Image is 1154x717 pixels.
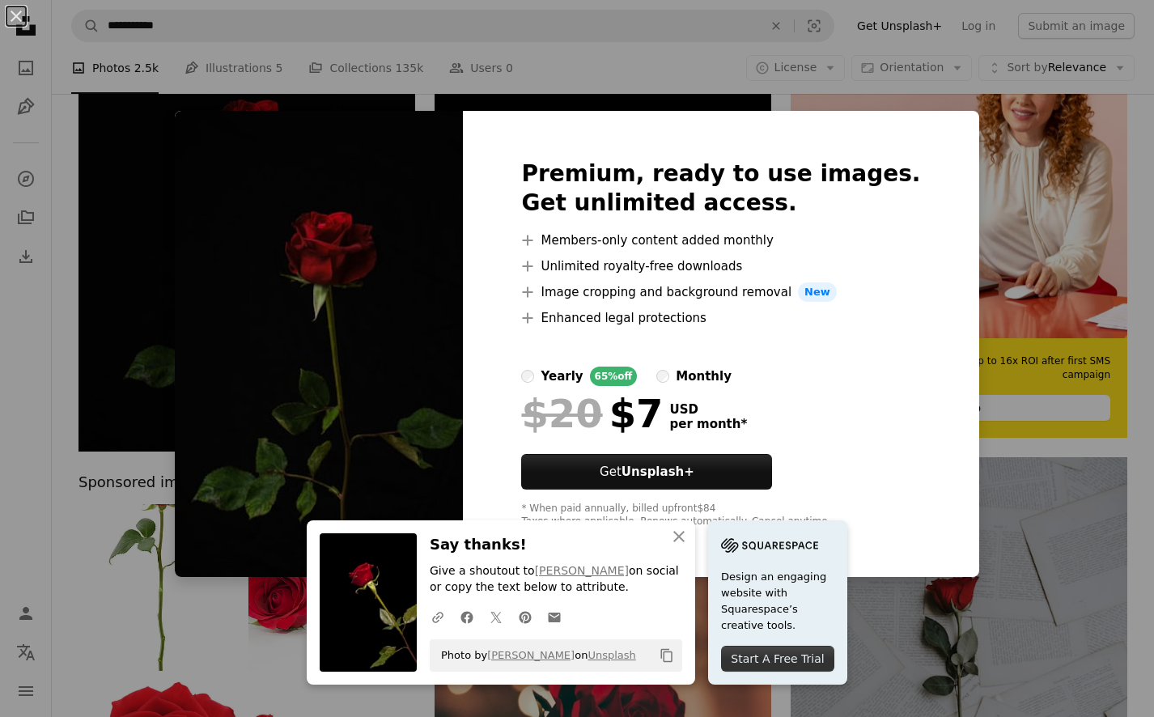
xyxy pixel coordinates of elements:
h2: Premium, ready to use images. Get unlimited access. [521,159,920,218]
div: 65% off [590,367,638,386]
span: Design an engaging website with Squarespace’s creative tools. [721,569,834,634]
span: Photo by on [433,643,636,668]
div: monthly [676,367,732,386]
span: per month * [669,417,747,431]
a: Share on Facebook [452,600,482,633]
img: file-1705255347840-230a6ab5bca9image [721,533,818,558]
li: Members-only content added monthly [521,231,920,250]
div: $7 [521,392,663,435]
li: Image cropping and background removal [521,282,920,302]
div: * When paid annually, billed upfront $84 Taxes where applicable. Renews automatically. Cancel any... [521,503,920,528]
h3: Say thanks! [430,533,682,557]
span: USD [669,402,747,417]
div: Start A Free Trial [721,646,834,672]
li: Enhanced legal protections [521,308,920,328]
p: Give a shoutout to on social or copy the text below to attribute. [430,563,682,596]
a: [PERSON_NAME] [487,649,575,661]
a: Share on Pinterest [511,600,540,633]
button: GetUnsplash+ [521,454,772,490]
a: Share on Twitter [482,600,511,633]
input: yearly65%off [521,370,534,383]
strong: Unsplash+ [622,465,694,479]
a: Share over email [540,600,569,633]
div: yearly [541,367,583,386]
li: Unlimited royalty-free downloads [521,257,920,276]
button: Copy to clipboard [653,642,681,669]
span: $20 [521,392,602,435]
a: Design an engaging website with Squarespace’s creative tools.Start A Free Trial [708,520,847,685]
a: [PERSON_NAME] [535,564,629,577]
a: Unsplash [588,649,635,661]
span: New [798,282,837,302]
input: monthly [656,370,669,383]
img: premium_photo-1673510653700-895826b358b0 [175,111,463,577]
